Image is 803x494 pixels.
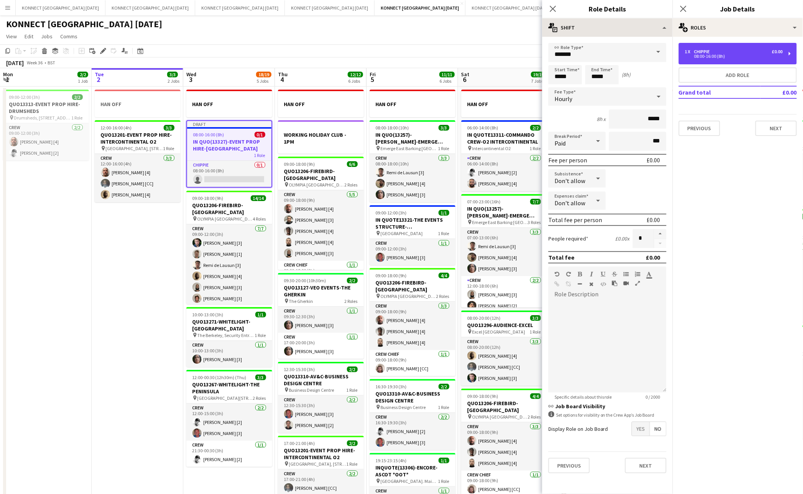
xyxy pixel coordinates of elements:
[472,329,525,335] span: Excel [GEOGRAPHIC_DATA]
[197,395,253,401] span: [GEOGRAPHIC_DATA][STREET_ADDRESS]
[461,276,547,313] app-card-role: Crew2/212:00-18:00 (6h)[PERSON_NAME] [3][PERSON_NAME] [2]
[542,18,673,37] div: Shift
[278,131,364,145] h3: WORKING HOLIDAY CLUB - 1PM
[186,381,272,395] h3: QUO13267-WHITELIGHT-THE PENINSULA
[438,478,449,484] span: 1 Role
[278,120,364,154] app-job-card: WORKING HOLIDAY CLUB - 1PM
[531,78,546,84] div: 7 Jobs
[3,90,89,160] div: 09:00-12:00 (3h)2/2QUO13313-EVENT PROP HIRE-DRUMSHEDS Drumsheds, [STREET_ADDRESS][PERSON_NAME]1 R...
[566,271,571,277] button: Redo
[467,315,501,321] span: 08:00-20:00 (12h)
[542,4,673,14] h3: Role Details
[3,31,20,41] a: View
[289,182,345,188] span: OLYMPIA [GEOGRAPHIC_DATA]
[347,366,358,372] span: 2/2
[370,379,456,450] app-job-card: 16:30-19:30 (3h)2/2QUO13310-AV&C-BUSINESS DESIGN CENTRE Business Design Centre1 RoleCrew2/216:30-...
[640,394,666,400] span: 0 / 2000
[289,461,347,467] span: [GEOGRAPHIC_DATA], [STREET_ADDRESS]
[48,60,55,65] div: BST
[461,422,547,471] app-card-role: Crew3/309:00-18:00 (9h)[PERSON_NAME] [4][PERSON_NAME] [4][PERSON_NAME] [4]
[60,33,77,40] span: Comms
[255,312,266,317] span: 1/1
[278,90,364,117] app-job-card: HAN OFF
[439,384,449,389] span: 2/2
[381,146,438,151] span: Emerge East Barking [GEOGRAPHIC_DATA] IG11 0YP
[548,235,588,242] label: People required
[186,191,272,304] app-job-card: 09:00-18:00 (9h)14/14QUO13206-FIREBIRD-[GEOGRAPHIC_DATA] OLYMPIA [GEOGRAPHIC_DATA]4 RolesCrew7/70...
[2,75,13,84] span: 1
[439,210,449,216] span: 1/1
[72,115,83,121] span: 1 Role
[548,425,608,432] label: Display Role on Job Board
[685,49,694,54] div: 1 x
[472,146,511,151] span: Intercontinental O2
[679,86,760,98] td: Grand total
[601,271,606,277] button: Underline
[370,390,456,404] h3: QUO13310-AV&C-BUSINESS DESIGN CENTRE
[186,90,272,117] app-job-card: HAN OFF
[530,125,541,131] span: 2/2
[255,375,266,380] span: 3/3
[253,395,266,401] span: 2 Roles
[347,278,358,283] span: 2/2
[278,157,364,270] app-job-card: 09:00-18:00 (9h)6/6QUO13206-FIREBIRD-[GEOGRAPHIC_DATA] OLYMPIA [GEOGRAPHIC_DATA]2 RolesCrew5/509:...
[197,332,255,338] span: The Berkeley, Security Entrance , [STREET_ADDRESS]
[253,216,266,222] span: 4 Roles
[38,31,56,41] a: Jobs
[278,273,364,359] app-job-card: 09:30-20:00 (10h30m)2/2QUO13127-VEO EVENTS-THE GHERKIN The Gherkin2 RolesCrew1/109:30-12:30 (3h)[...
[436,293,449,299] span: 2 Roles
[16,0,105,15] button: KONNECT [GEOGRAPHIC_DATA] [DATE]
[461,90,547,117] app-job-card: HAN OFF
[278,373,364,387] h3: QUO13310-AV&C-BUSINESS DESIGN CENTRE
[186,307,272,367] div: 10:00-13:00 (3h)1/1QUO13271-WHITELIGHT-[GEOGRAPHIC_DATA] The Berkeley, Security Entrance , [STREE...
[597,116,606,123] div: 8h x
[278,261,364,287] app-card-role: Crew Chief1/109:00-18:00 (9h)
[3,101,89,115] h3: QUO13313-EVENT PROP HIRE-DRUMSHEDS
[186,120,272,188] app-job-card: Draft08:00-16:00 (8h)0/1IN QUO(13327)-EVENT PROP HIRE-[GEOGRAPHIC_DATA]1 RoleCHIPPIE0/108:00-16:0...
[370,239,456,265] app-card-role: Crew1/109:00-12:00 (3h)[PERSON_NAME] [3]
[461,311,547,386] div: 08:00-20:00 (12h)3/3QUO13296-AUDIENCE-EXCEL Excel [GEOGRAPHIC_DATA]1 RoleCrew3/308:00-20:00 (12h)...
[285,0,375,15] button: KONNECT [GEOGRAPHIC_DATA] [DATE]
[370,101,456,108] h3: HAN OFF
[376,458,407,463] span: 19:15-23:15 (4h)
[278,71,288,78] span: Thu
[679,67,797,83] button: Add role
[193,195,224,201] span: 09:00-18:00 (9h)
[186,404,272,441] app-card-role: Crew2/212:00-15:00 (3h)[PERSON_NAME] [2][PERSON_NAME] [3]
[548,156,587,164] div: Fee per person
[439,125,449,131] span: 3/3
[528,219,541,225] span: 3 Roles
[278,307,364,333] app-card-role: Crew1/109:30-12:30 (3h)[PERSON_NAME] [3]
[467,125,499,131] span: 06:00-14:00 (8h)
[370,120,456,202] div: 08:00-18:00 (10h)3/3IN QUO(13257)-[PERSON_NAME]-EMERGE EAST Emerge East Barking [GEOGRAPHIC_DATA]...
[578,271,583,277] button: Bold
[289,298,313,304] span: The Gherkin
[347,440,358,446] span: 2/2
[548,216,602,224] div: Total fee per person
[685,54,783,58] div: 08:00-16:00 (8h)
[370,90,456,117] app-job-card: HAN OFF
[376,210,407,216] span: 09:00-12:00 (3h)
[94,75,104,84] span: 2
[772,49,783,54] div: £0.00
[625,458,666,473] button: Next
[381,293,436,299] span: OLYMPIA [GEOGRAPHIC_DATA]
[345,182,358,188] span: 2 Roles
[278,333,364,359] app-card-role: Crew1/117:00-20:00 (3h)[PERSON_NAME] [3]
[375,0,466,15] button: KONNECT [GEOGRAPHIC_DATA] [DATE]
[21,31,36,41] a: Edit
[105,0,195,15] button: KONNECT [GEOGRAPHIC_DATA] [DATE]
[284,440,315,446] span: 17:00-21:00 (4h)
[95,101,181,108] h3: HAN OFF
[381,478,438,484] span: [GEOGRAPHIC_DATA]. Main grandstand
[601,281,606,287] button: HTML Code
[528,414,541,420] span: 2 Roles
[186,370,272,467] div: 12:00-00:30 (12h30m) (Thu)3/3QUO13267-WHITELIGHT-THE PENINSULA [GEOGRAPHIC_DATA][STREET_ADDRESS]2...
[589,281,594,287] button: Clear Formatting
[348,72,363,77] span: 12/12
[370,216,456,230] h3: IN QUOTE13321-THE EVENTS STRUCTURE-[GEOGRAPHIC_DATA]
[95,120,181,202] div: 12:00-16:00 (4h)3/3QUO13201-EVENT PROP HIRE-INTERCONTINENTAL O2 [GEOGRAPHIC_DATA], [STREET_ADDRES...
